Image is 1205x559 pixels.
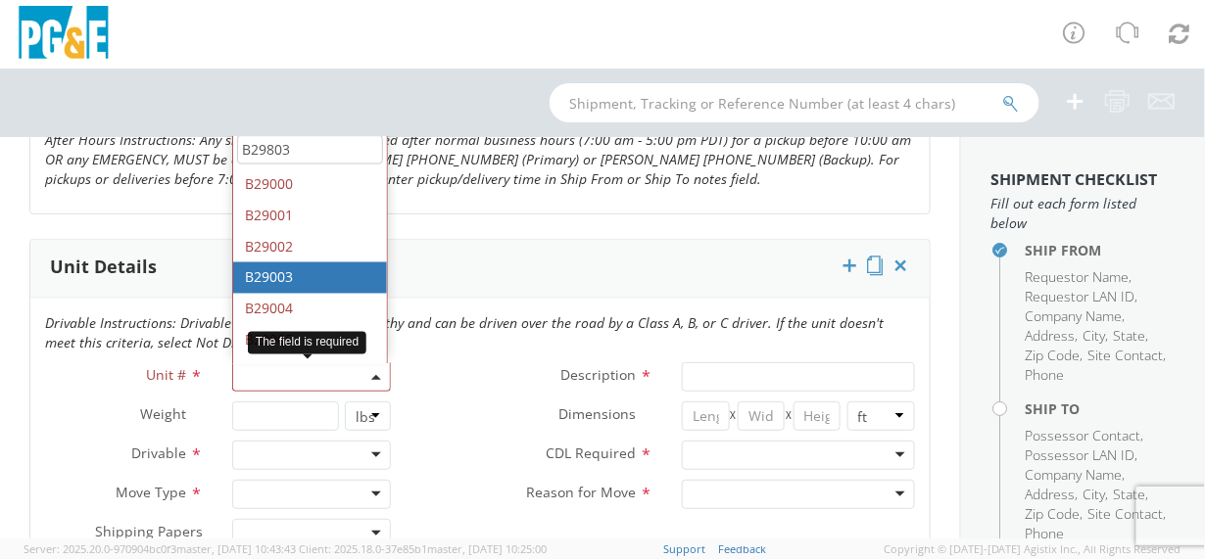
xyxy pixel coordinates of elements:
[1025,346,1080,364] span: Zip Code
[1025,445,1137,465] li: ,
[1113,326,1148,346] li: ,
[1025,326,1078,346] li: ,
[1087,504,1163,523] span: Site Contact
[550,83,1039,122] input: Shipment, Tracking or Reference Number (at least 4 chars)
[785,401,793,431] span: X
[1083,485,1108,504] li: ,
[146,365,186,384] span: Unit #
[176,541,296,556] span: master, [DATE] 10:43:43
[1025,465,1125,485] li: ,
[884,541,1181,557] span: Copyright © [DATE]-[DATE] Agistix Inc., All Rights Reserved
[730,401,738,431] span: X
[1087,504,1166,524] li: ,
[1025,306,1122,325] span: Company Name
[140,404,186,423] span: Weight
[664,541,706,556] a: Support
[1113,326,1145,345] span: State
[233,262,386,294] li: B29003
[1025,426,1143,445] li: ,
[299,541,547,556] span: Client: 2025.18.0-37e85b1
[45,313,884,351] i: Drivable Instructions: Drivable is a unit that is roadworthy and can be driven over the road by a...
[1025,504,1083,524] li: ,
[719,541,767,556] a: Feedback
[1025,346,1083,365] li: ,
[738,401,785,431] input: Width
[1113,485,1148,504] li: ,
[1113,485,1145,503] span: State
[1025,485,1075,503] span: Address
[131,443,186,462] span: Drivable
[1025,267,1132,287] li: ,
[1025,326,1075,345] span: Address
[233,294,386,325] li: B29004
[560,365,636,384] span: Description
[682,401,729,431] input: Length
[248,332,366,354] div: The field is required
[1025,445,1134,464] span: Possessor LAN ID
[558,404,636,423] span: Dimensions
[990,194,1176,233] span: Fill out each form listed below
[15,6,113,64] img: pge-logo-06675f144f4cfa6a6814.png
[233,231,386,262] li: B29002
[233,200,386,231] li: B29001
[990,168,1157,190] strong: Shipment Checklist
[1025,306,1125,326] li: ,
[1025,287,1134,305] span: Requestor LAN ID
[1025,524,1064,542] span: Phone
[1025,287,1137,306] li: ,
[1025,485,1078,504] li: ,
[233,168,386,200] li: B29000
[1025,243,1176,257] h4: Ship From
[45,130,911,188] i: After Hours Instructions: Any shipment request submitted after normal business hours (7:00 am - 5...
[427,541,547,556] span: master, [DATE] 10:25:00
[1025,365,1064,384] span: Phone
[116,483,186,501] span: Move Type
[1087,346,1163,364] span: Site Contact
[50,258,157,278] h3: Unit Details
[1083,485,1105,503] span: City
[526,483,636,501] span: Reason for Move
[794,401,841,431] input: Height
[1087,346,1166,365] li: ,
[1025,465,1122,484] span: Company Name
[233,325,386,356] li: B29005
[1025,401,1176,416] h4: Ship To
[1025,504,1080,523] span: Zip Code
[1025,426,1140,444] span: Possessor Contact
[1025,267,1129,286] span: Requestor Name
[24,541,296,556] span: Server: 2025.20.0-970904bc0f3
[233,356,386,388] li: B29006
[546,443,636,462] span: CDL Required
[1083,326,1105,345] span: City
[1083,326,1108,346] li: ,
